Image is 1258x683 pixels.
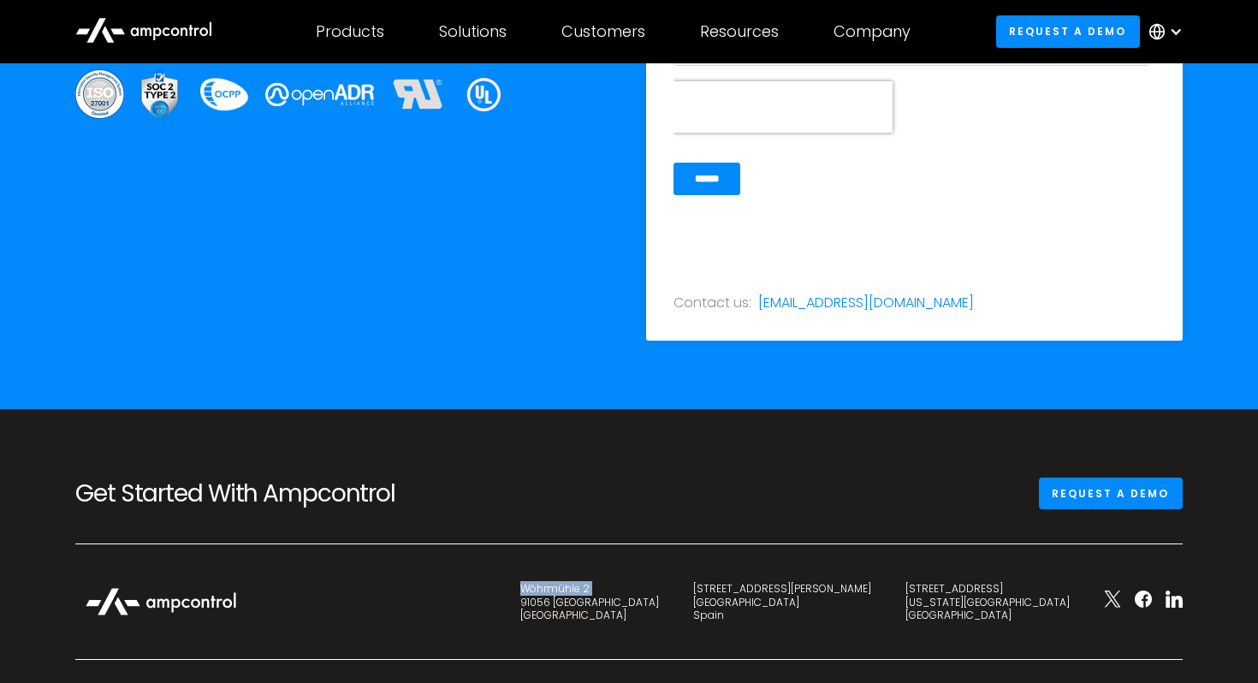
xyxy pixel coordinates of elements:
div: Customers [561,22,645,41]
div: Resources [700,22,779,41]
div: [STREET_ADDRESS] [US_STATE][GEOGRAPHIC_DATA] [GEOGRAPHIC_DATA] [905,582,1070,622]
a: Request a demo [1039,478,1183,509]
div: Contact us: [674,294,751,312]
img: Ampcontrol Logo [75,579,246,625]
div: Products [316,22,384,41]
div: Solutions [439,22,507,41]
div: [STREET_ADDRESS][PERSON_NAME] [GEOGRAPHIC_DATA] Spain [693,582,871,622]
h2: Get Started With Ampcontrol [75,479,422,508]
a: Request a demo [996,15,1140,47]
div: Company [834,22,911,41]
a: [EMAIL_ADDRESS][DOMAIN_NAME] [758,294,974,312]
div: Wöhrmühle 2 91056 [GEOGRAPHIC_DATA] [GEOGRAPHIC_DATA] [520,582,659,622]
